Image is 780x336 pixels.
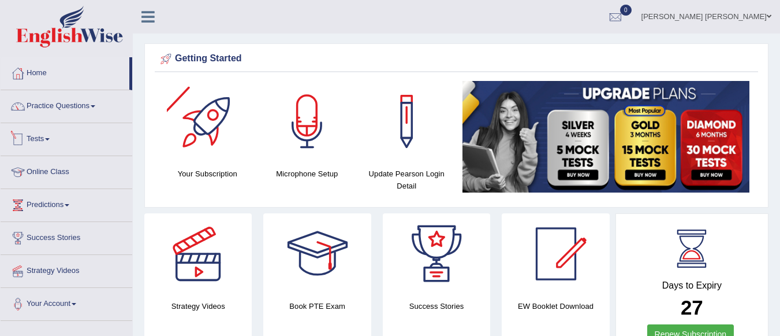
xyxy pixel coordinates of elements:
[263,300,371,312] h4: Book PTE Exam
[383,300,490,312] h4: Success Stories
[144,300,252,312] h4: Strategy Videos
[1,57,129,86] a: Home
[1,90,132,119] a: Practice Questions
[462,81,750,193] img: small5.jpg
[620,5,632,16] span: 0
[1,255,132,284] a: Strategy Videos
[502,300,609,312] h4: EW Booklet Download
[1,288,132,317] a: Your Account
[1,156,132,185] a: Online Class
[629,280,755,291] h4: Days to Expiry
[1,222,132,251] a: Success Stories
[681,296,703,319] b: 27
[363,168,451,192] h4: Update Pearson Login Detail
[1,123,132,152] a: Tests
[158,50,755,68] div: Getting Started
[163,168,252,180] h4: Your Subscription
[1,189,132,218] a: Predictions
[263,168,352,180] h4: Microphone Setup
